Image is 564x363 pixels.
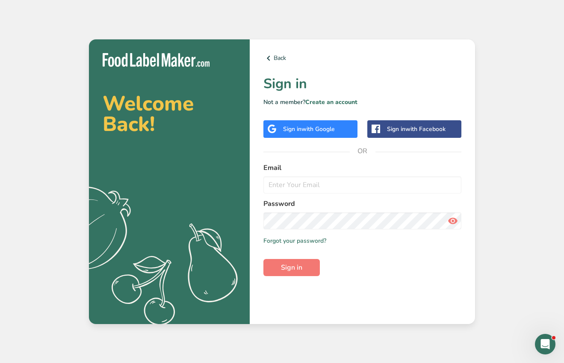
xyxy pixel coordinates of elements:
[301,125,335,133] span: with Google
[263,259,320,276] button: Sign in
[263,199,461,209] label: Password
[350,138,375,164] span: OR
[263,163,461,173] label: Email
[405,125,446,133] span: with Facebook
[387,125,446,134] div: Sign in
[305,98,357,106] a: Create an account
[103,93,236,134] h2: Welcome Back!
[283,125,335,134] div: Sign in
[535,334,555,354] iframe: Intercom live chat
[103,53,210,67] img: Food Label Maker
[263,74,461,94] h1: Sign in
[263,98,461,107] p: Not a member?
[281,262,302,273] span: Sign in
[263,236,326,245] a: Forgot your password?
[263,176,461,193] input: Enter Your Email
[263,53,461,63] a: Back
